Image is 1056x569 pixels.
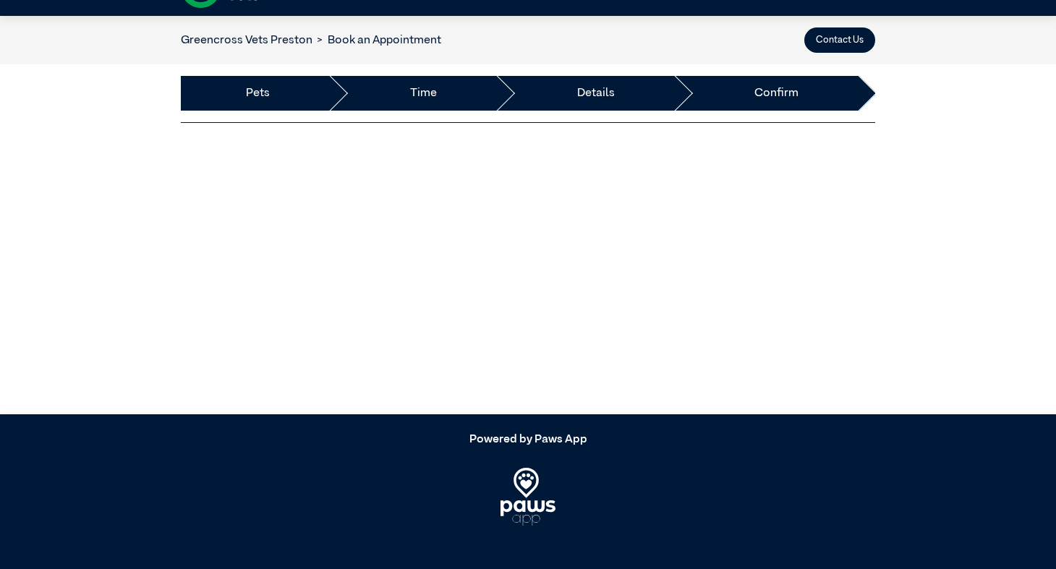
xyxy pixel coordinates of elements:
[577,85,615,102] a: Details
[246,85,270,102] a: Pets
[181,32,441,49] nav: breadcrumb
[312,32,441,49] li: Book an Appointment
[410,85,437,102] a: Time
[181,35,312,46] a: Greencross Vets Preston
[181,433,875,447] h5: Powered by Paws App
[501,468,556,526] img: PawsApp
[754,85,799,102] a: Confirm
[804,27,875,53] button: Contact Us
